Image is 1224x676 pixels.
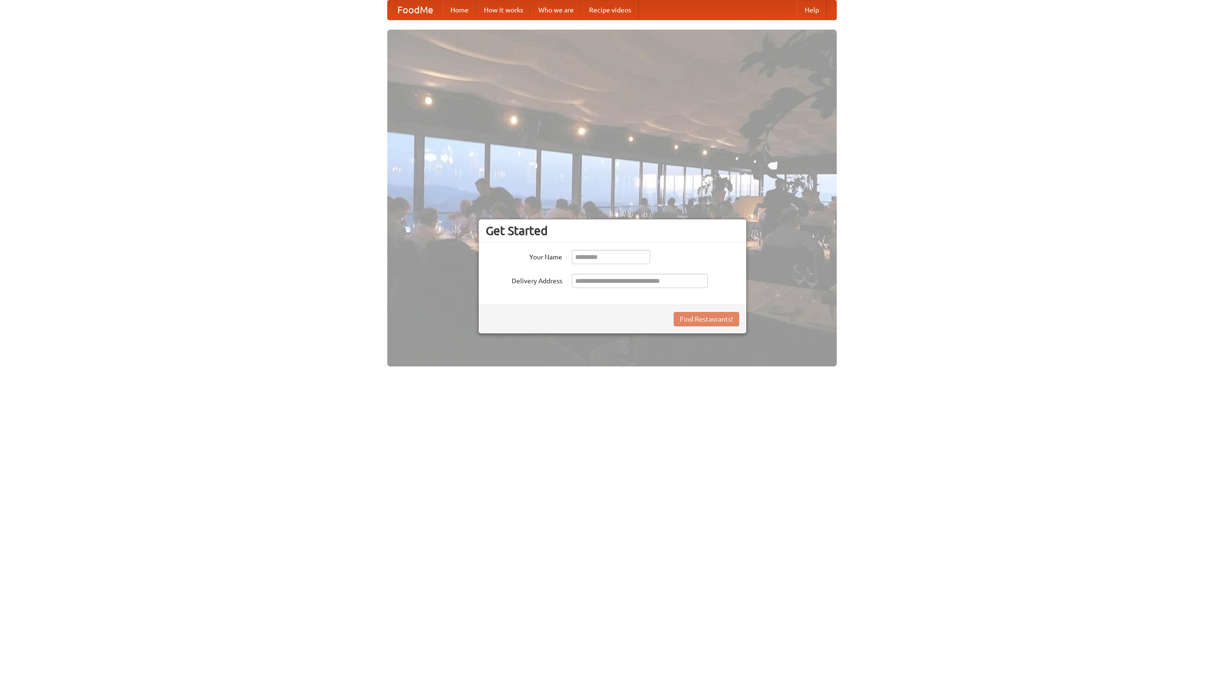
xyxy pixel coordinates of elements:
label: Your Name [486,250,562,262]
button: Find Restaurants! [674,312,739,326]
h3: Get Started [486,224,739,238]
a: How it works [476,0,531,20]
a: Help [797,0,827,20]
a: Recipe videos [581,0,639,20]
a: FoodMe [388,0,443,20]
label: Delivery Address [486,274,562,286]
a: Home [443,0,476,20]
a: Who we are [531,0,581,20]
